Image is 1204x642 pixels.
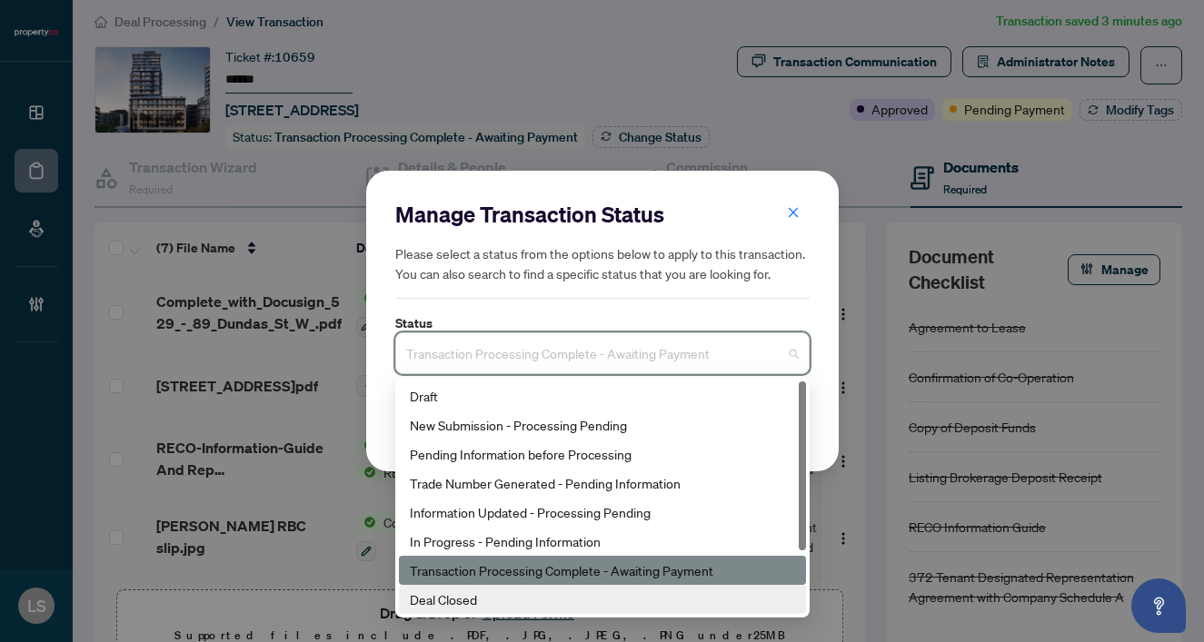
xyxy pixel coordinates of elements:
div: Deal Closed [410,589,795,609]
div: New Submission - Processing Pending [410,415,795,435]
span: Transaction Processing Complete - Awaiting Payment [406,336,799,370]
span: close [787,206,800,219]
div: Trade Number Generated - Pending Information [399,469,806,498]
div: Draft [410,386,795,406]
button: Open asap [1131,578,1186,633]
div: Draft [399,381,806,410]
h2: Manage Transaction Status [395,200,810,229]
div: Pending Information before Processing [410,444,795,464]
div: Information Updated - Processing Pending [410,502,795,522]
div: Information Updated - Processing Pending [399,498,806,527]
h5: Please select a status from the options below to apply to this transaction. You can also search t... [395,243,810,283]
div: In Progress - Pending Information [410,531,795,551]
div: New Submission - Processing Pending [399,410,806,440]
div: Pending Information before Processing [399,440,806,469]
div: In Progress - Pending Information [399,527,806,556]
div: Deal Closed [399,585,806,614]
div: Transaction Processing Complete - Awaiting Payment [410,560,795,580]
div: Trade Number Generated - Pending Information [410,473,795,493]
div: Transaction Processing Complete - Awaiting Payment [399,556,806,585]
label: Status [395,313,810,333]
